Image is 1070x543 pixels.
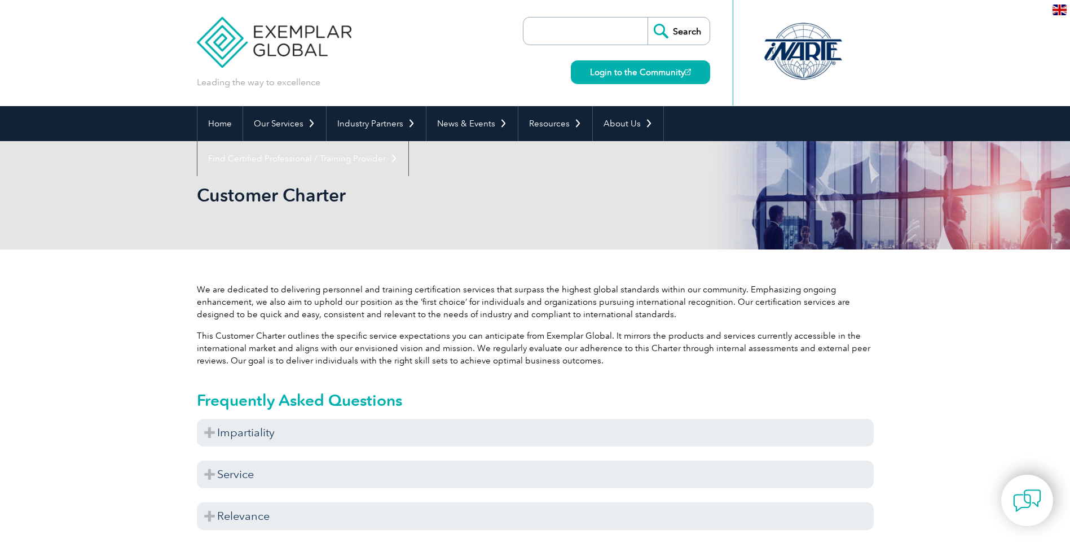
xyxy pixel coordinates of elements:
[1053,5,1067,15] img: en
[593,106,663,141] a: About Us
[197,461,874,488] h3: Service
[571,60,710,84] a: Login to the Community
[243,106,326,141] a: Our Services
[426,106,518,141] a: News & Events
[197,76,320,89] p: Leading the way to excellence
[518,106,592,141] a: Resources
[685,69,691,75] img: open_square.png
[327,106,426,141] a: Industry Partners
[197,419,874,446] h3: Impartiality
[197,106,243,141] a: Home
[197,502,874,530] h3: Relevance
[197,330,874,367] p: This Customer Charter outlines the specific service expectations you can anticipate from Exemplar...
[197,283,874,321] p: We are dedicated to delivering personnel and training certification services that surpass the hig...
[648,17,710,45] input: Search
[197,186,671,204] h2: Customer Charter
[197,141,408,176] a: Find Certified Professional / Training Provider
[1013,487,1041,515] img: contact-chat.png
[197,391,874,409] h2: Frequently Asked Questions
